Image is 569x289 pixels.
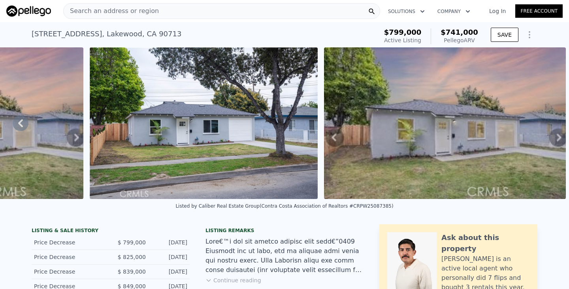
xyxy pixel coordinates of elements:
[384,37,421,43] span: Active Listing
[32,28,181,39] div: [STREET_ADDRESS] , Lakewood , CA 90713
[6,6,51,17] img: Pellego
[441,36,478,44] div: Pellego ARV
[324,47,566,199] img: Sale: 166542741 Parcel: 47165463
[441,232,529,254] div: Ask about this property
[441,28,478,36] span: $741,000
[64,6,159,16] span: Search an address or region
[431,4,477,19] button: Company
[152,253,187,261] div: [DATE]
[32,227,190,235] div: LISTING & SALE HISTORY
[34,253,104,261] div: Price Decrease
[382,4,431,19] button: Solutions
[118,239,146,246] span: $ 799,000
[34,238,104,246] div: Price Decrease
[34,268,104,276] div: Price Decrease
[491,28,518,42] button: SAVE
[175,203,393,209] div: Listed by Caliber Real Estate Group (Contra Costa Association of Realtors #CRPW25087385)
[205,237,364,275] div: Lore€™i dol sit ametco adipisc elit sedd€”0409 Eiusmodt inc ut labo, etd ma aliquae admi venia qu...
[118,268,146,275] span: $ 839,000
[152,268,187,276] div: [DATE]
[205,276,261,284] button: Continue reading
[118,254,146,260] span: $ 825,000
[480,7,515,15] a: Log In
[522,27,537,43] button: Show Options
[515,4,563,18] a: Free Account
[384,28,422,36] span: $799,000
[152,238,187,246] div: [DATE]
[205,227,364,234] div: Listing remarks
[90,47,318,199] img: Sale: 166542741 Parcel: 47165463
